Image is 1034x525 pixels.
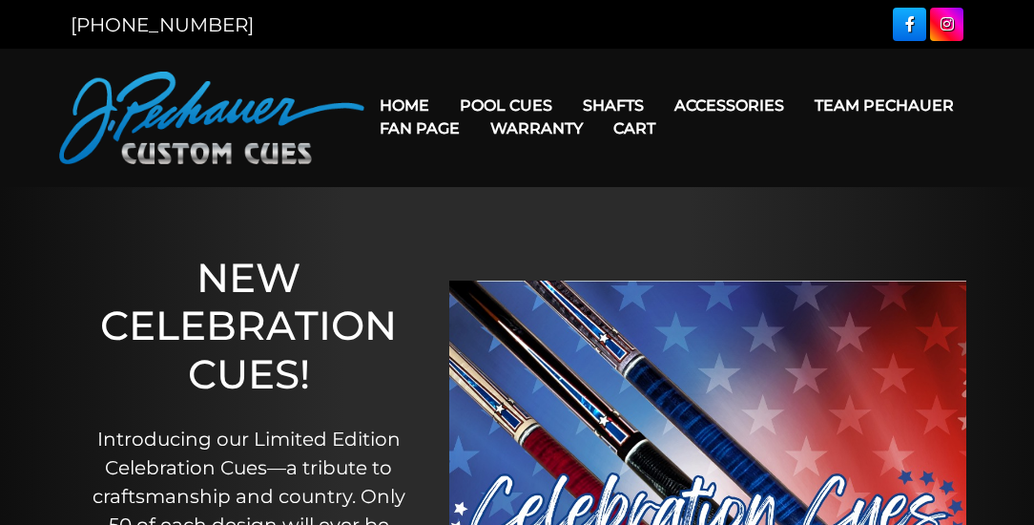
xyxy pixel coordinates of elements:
[598,104,671,153] a: Cart
[799,81,969,130] a: Team Pechauer
[475,104,598,153] a: Warranty
[71,13,254,36] a: [PHONE_NUMBER]
[364,104,475,153] a: Fan Page
[59,72,364,164] img: Pechauer Custom Cues
[364,81,445,130] a: Home
[659,81,799,130] a: Accessories
[568,81,659,130] a: Shafts
[87,254,410,398] h1: NEW CELEBRATION CUES!
[445,81,568,130] a: Pool Cues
